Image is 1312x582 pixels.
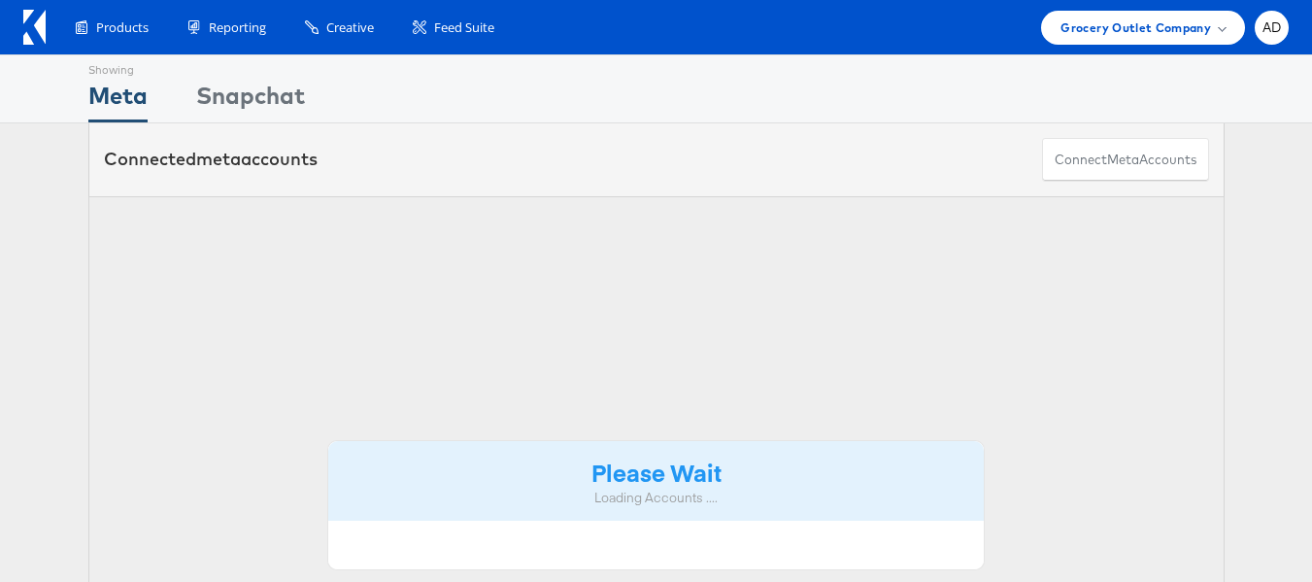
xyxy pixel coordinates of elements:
[434,18,494,37] span: Feed Suite
[96,18,149,37] span: Products
[88,79,148,122] div: Meta
[88,55,148,79] div: Showing
[209,18,266,37] span: Reporting
[196,148,241,170] span: meta
[1042,138,1209,182] button: ConnectmetaAccounts
[591,456,722,488] strong: Please Wait
[104,147,318,172] div: Connected accounts
[1060,17,1211,38] span: Grocery Outlet Company
[343,489,970,507] div: Loading Accounts ....
[326,18,374,37] span: Creative
[1107,151,1139,169] span: meta
[1262,21,1282,34] span: AD
[196,79,305,122] div: Snapchat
